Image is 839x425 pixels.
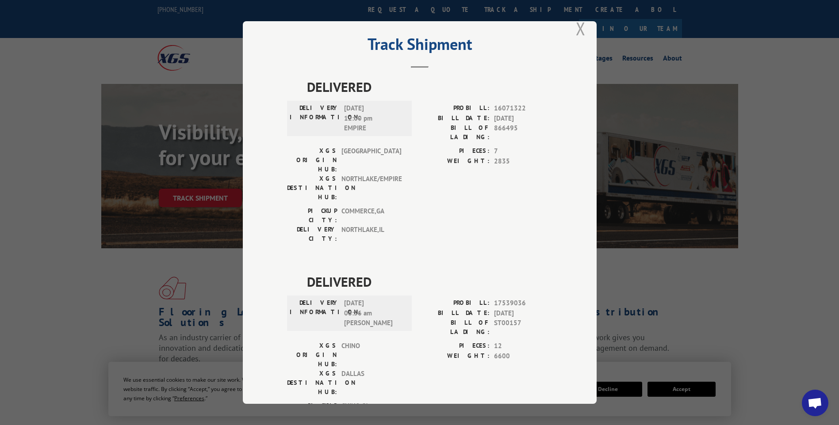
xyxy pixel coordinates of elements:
[802,390,828,416] a: Open chat
[290,103,340,133] label: DELIVERY INFORMATION:
[341,401,401,420] span: CHINO , CA
[494,308,552,319] span: [DATE]
[420,103,490,114] label: PROBILL:
[287,369,337,397] label: XGS DESTINATION HUB:
[287,225,337,243] label: DELIVERY CITY:
[420,298,490,308] label: PROBILL:
[494,156,552,167] span: 2835
[287,174,337,202] label: XGS DESTINATION HUB:
[420,341,490,351] label: PIECES:
[287,38,552,55] h2: Track Shipment
[494,146,552,156] span: 7
[420,114,490,124] label: BILL DATE:
[307,272,552,292] span: DELIVERED
[420,123,490,142] label: BILL OF LADING:
[341,369,401,397] span: DALLAS
[420,156,490,167] label: WEIGHT:
[344,103,404,133] span: [DATE] 12:00 pm EMPIRE
[494,114,552,124] span: [DATE]
[341,225,401,243] span: NORTHLAKE , IL
[287,206,337,225] label: PICKUP CITY:
[494,341,552,351] span: 12
[341,146,401,174] span: [GEOGRAPHIC_DATA]
[344,298,404,328] span: [DATE] 08:36 am [PERSON_NAME]
[287,146,337,174] label: XGS ORIGIN HUB:
[420,308,490,319] label: BILL DATE:
[494,103,552,114] span: 16071322
[307,77,552,97] span: DELIVERED
[494,123,552,142] span: 866495
[341,174,401,202] span: NORTHLAKE/EMPIRE
[420,351,490,361] label: WEIGHT:
[287,341,337,369] label: XGS ORIGIN HUB:
[287,401,337,420] label: PICKUP CITY:
[420,146,490,156] label: PIECES:
[494,318,552,337] span: ST00157
[494,351,552,361] span: 6600
[494,298,552,308] span: 17539036
[341,341,401,369] span: CHINO
[420,318,490,337] label: BILL OF LADING:
[341,206,401,225] span: COMMERCE , GA
[290,298,340,328] label: DELIVERY INFORMATION:
[576,17,586,40] button: Close modal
